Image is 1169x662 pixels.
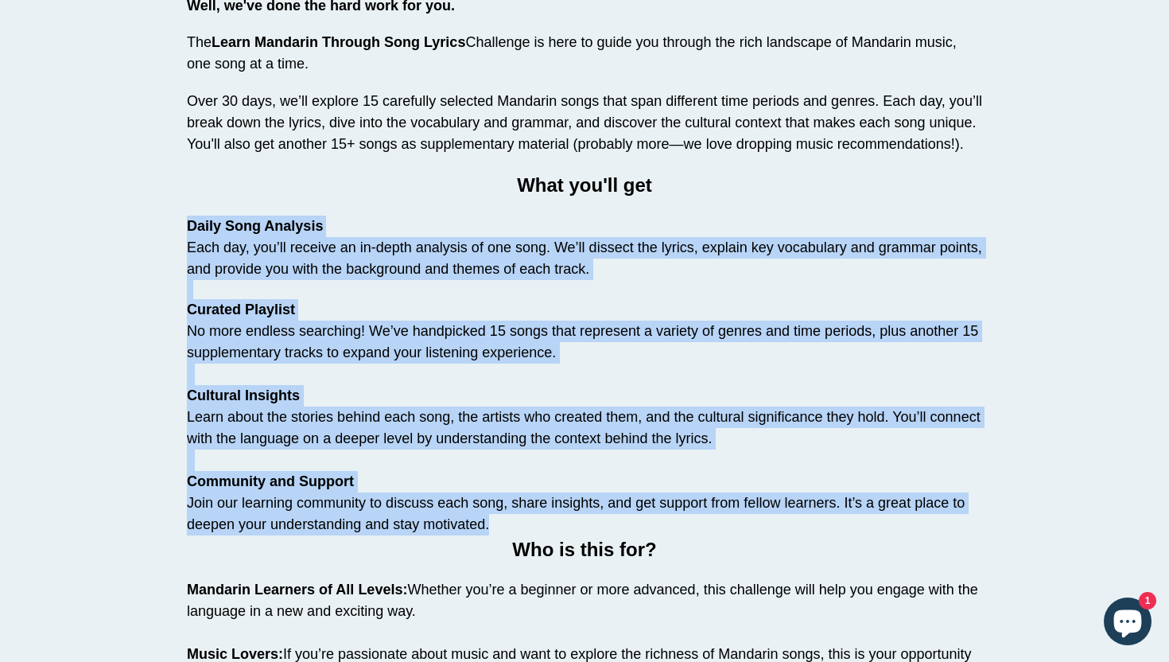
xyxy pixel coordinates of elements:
span: Over 30 days, we’ll explore 15 carefully selected Mandarin songs that span different time periods... [187,93,982,152]
inbox-online-store-chat: Shopify online store chat [1099,598,1156,649]
strong: Cultural Insights [187,387,300,403]
span: Who is this for? [512,539,656,560]
strong: Music Lovers: [187,646,283,662]
span: Whether you’re a beginner or more advanced, this challenge will help you engage with the language... [187,582,978,619]
strong: Community and Support [187,473,354,489]
span: Learn about the stories behind each song, the artists who created them, and the cultural signific... [187,409,981,446]
strong: Learn Mandarin Through Song Lyrics [212,34,465,50]
strong: Mandarin Learners of All Levels: [187,582,407,598]
strong: Curated Playlist [187,302,295,317]
span: Join our learning community to discuss each song, share insights, and get support from fellow lea... [187,495,965,532]
strong: Daily Song Analysis [187,218,323,234]
span: What you'll get [517,174,652,196]
span: The Challenge is here to guide you through the rich landscape of Mandarin music, one song at a time. [187,34,957,72]
span: No more endless searching! We’ve handpicked 15 songs that represent a variety of genres and time ... [187,323,978,360]
span: Each day, you’ll receive an in-depth analysis of one song. We’ll dissect the lyrics, explain key ... [187,239,982,277]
